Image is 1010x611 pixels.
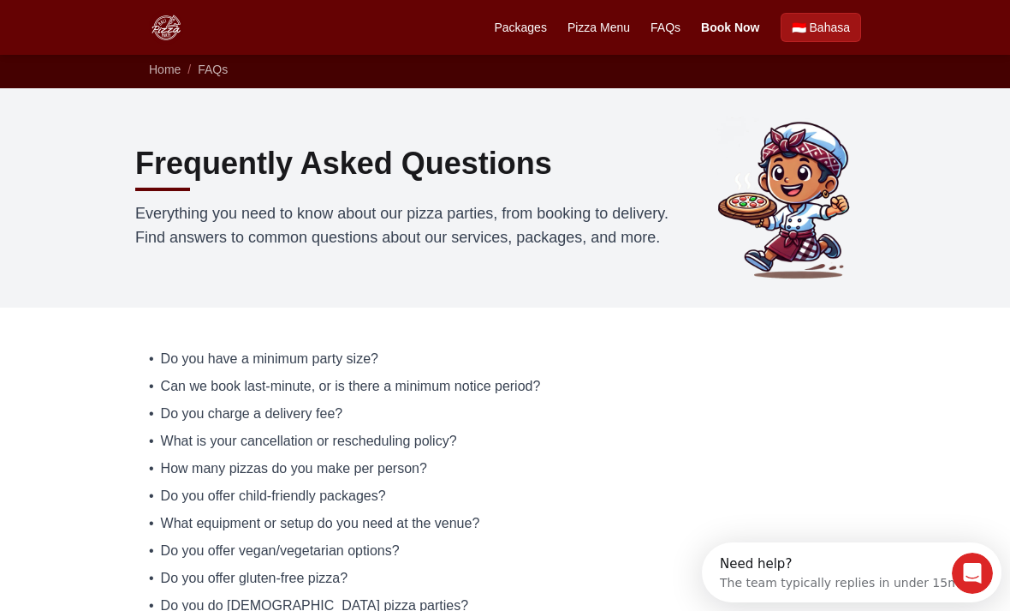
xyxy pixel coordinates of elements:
a: • Do you offer gluten-free pizza? [149,568,861,589]
span: • [149,431,154,452]
span: Do you charge a delivery fee? [161,404,343,424]
h1: Frequently Asked Questions [135,147,552,181]
span: • [149,486,154,506]
span: • [149,404,154,424]
a: • Can we book last-minute, or is there a minimum notice period? [149,376,861,397]
div: The team typically replies in under 15m [18,28,258,46]
span: • [149,513,154,534]
p: Everything you need to know about our pizza parties, from booking to delivery. Find answers to co... [135,201,690,249]
span: • [149,376,154,397]
a: • Do you offer vegan/vegetarian options? [149,541,861,561]
a: • Do you charge a delivery fee? [149,404,861,424]
span: Do you offer gluten-free pizza? [161,568,348,589]
li: / [187,61,191,78]
span: • [149,568,154,589]
span: What equipment or setup do you need at the venue? [161,513,480,534]
iframe: Intercom live chat discovery launcher [702,542,1001,602]
span: Do you offer child-friendly packages? [161,486,386,506]
a: • Do you offer child-friendly packages? [149,486,861,506]
a: Beralih ke Bahasa Indonesia [781,13,861,42]
div: Open Intercom Messenger [7,7,308,54]
a: • What equipment or setup do you need at the venue? [149,513,861,534]
a: FAQs [651,19,680,36]
a: Pizza Menu [567,19,630,36]
a: Packages [494,19,546,36]
span: Can we book last-minute, or is there a minimum notice period? [161,376,541,397]
span: • [149,541,154,561]
a: • What is your cancellation or rescheduling policy? [149,431,861,452]
div: Need help? [18,15,258,28]
span: What is your cancellation or rescheduling policy? [161,431,457,452]
iframe: Intercom live chat [952,553,993,594]
span: Bahasa [810,19,850,36]
span: How many pizzas do you make per person? [161,458,427,479]
a: FAQs [198,63,228,76]
span: • [149,349,154,369]
img: Common questions about Bali Pizza Party [710,116,875,280]
a: Book Now [701,19,759,36]
span: • [149,458,154,479]
a: Home [149,63,181,76]
a: • Do you have a minimum party size? [149,349,861,369]
img: Bali Pizza Party Logo [149,10,183,45]
span: Do you have a minimum party size? [161,349,378,369]
a: • How many pizzas do you make per person? [149,458,861,479]
span: Do you offer vegan/vegetarian options? [161,541,400,561]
